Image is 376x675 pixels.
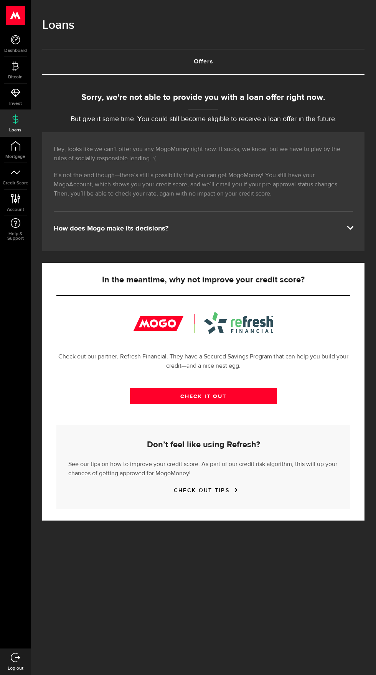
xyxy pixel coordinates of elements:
[56,275,350,285] h5: In the meantime, why not improve your credit score?
[54,224,353,233] div: How does Mogo make its decisions?
[42,49,364,75] ul: Tabs Navigation
[42,114,364,124] p: But give it some time. You could still become eligible to receive a loan offer in the future.
[42,91,364,104] div: Sorry, we're not able to provide you with a loan offer right now.
[68,440,338,449] h5: Don’t feel like using Refresh?
[344,643,376,675] iframe: LiveChat chat widget
[42,15,364,35] h1: Loans
[56,352,350,371] p: Check out our partner, Refresh Financial. They have a Secured Savings Program that can help you b...
[54,171,353,199] p: It’s not the end though—there’s still a possibility that you can get MogoMoney! You still have yo...
[130,388,277,404] a: CHECK IT OUT
[54,145,353,163] p: Hey, looks like we can’t offer you any MogoMoney right now. It sucks, we know, but we have to pla...
[174,487,233,494] a: CHECK OUT TIPS
[42,50,364,74] a: Offers
[68,458,338,478] p: See our tips on how to improve your credit score. As part of our credit risk algorithm, this will...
